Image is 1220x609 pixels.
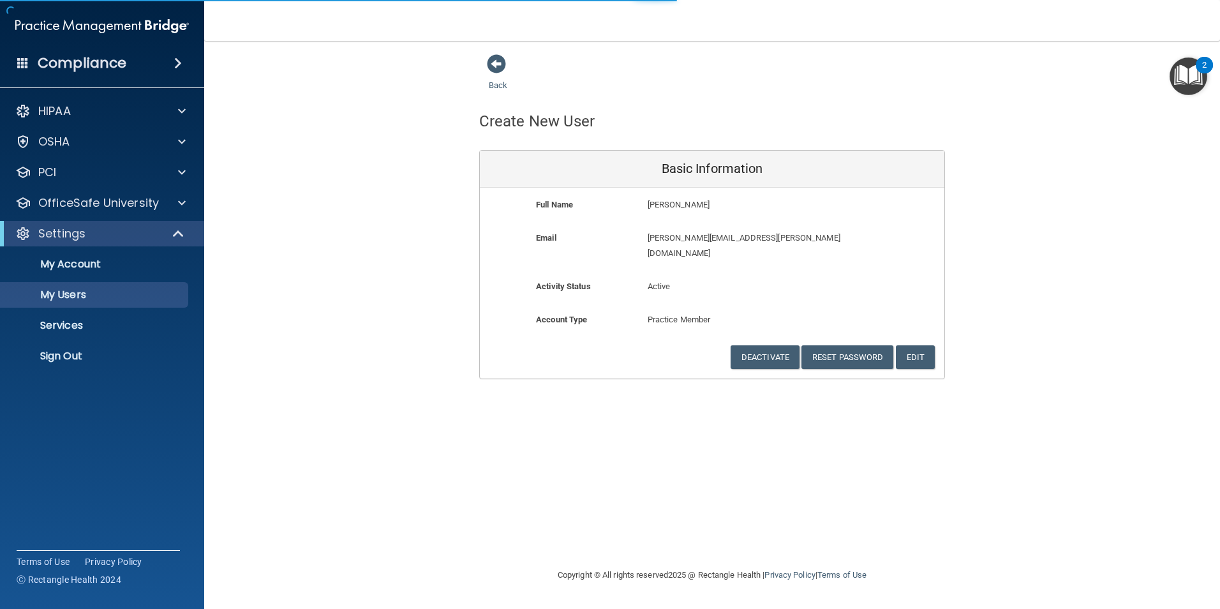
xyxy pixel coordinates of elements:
h4: Compliance [38,54,126,72]
p: HIPAA [38,103,71,119]
b: Email [536,233,556,243]
button: Deactivate [731,345,800,369]
p: Services [8,319,182,332]
div: Basic Information [480,151,944,188]
p: [PERSON_NAME][EMAIL_ADDRESS][PERSON_NAME][DOMAIN_NAME] [648,230,851,261]
div: Copyright © All rights reserved 2025 @ Rectangle Health | | [479,555,945,596]
a: OfficeSafe University [15,195,186,211]
p: [PERSON_NAME] [648,197,851,213]
p: Settings [38,226,86,241]
p: My Users [8,289,182,301]
span: Ⓒ Rectangle Health 2024 [17,573,121,586]
b: Full Name [536,200,573,209]
p: OfficeSafe University [38,195,159,211]
a: Terms of Use [817,570,867,580]
a: HIPAA [15,103,186,119]
p: Active [648,279,777,294]
p: OSHA [38,134,70,149]
a: PCI [15,165,186,180]
a: Back [489,65,507,90]
p: My Account [8,258,182,271]
img: PMB logo [15,13,189,39]
div: 2 [1202,65,1207,82]
a: Terms of Use [17,555,70,568]
a: OSHA [15,134,186,149]
b: Account Type [536,315,587,324]
a: Privacy Policy [764,570,815,580]
p: Sign Out [8,350,182,363]
button: Open Resource Center, 2 new notifications [1170,57,1207,95]
a: Settings [15,226,185,241]
h4: Create New User [479,113,595,130]
p: PCI [38,165,56,180]
button: Reset Password [801,345,893,369]
b: Activity Status [536,282,591,291]
p: Practice Member [648,312,777,327]
a: Privacy Policy [85,555,142,568]
button: Edit [896,345,935,369]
